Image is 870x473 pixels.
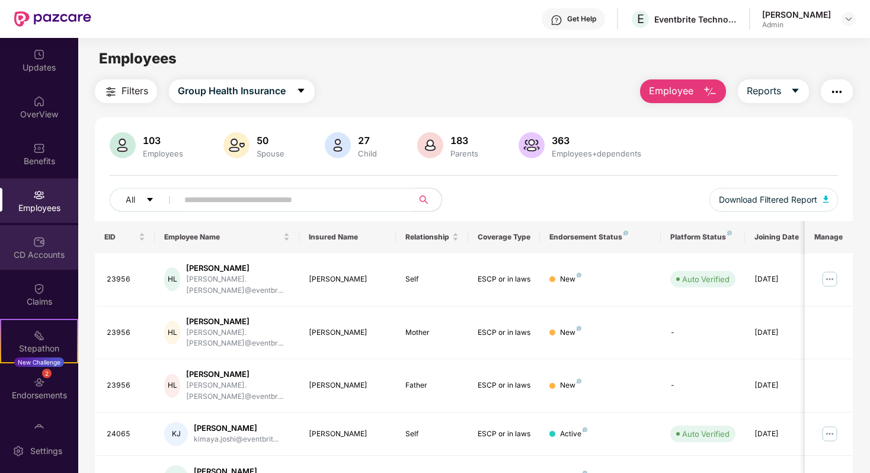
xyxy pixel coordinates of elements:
[682,273,730,285] div: Auto Verified
[33,95,45,107] img: svg+xml;base64,PHN2ZyBpZD0iSG9tZSIgeG1sbnM9Imh0dHA6Ly93d3cudzMub3JnLzIwMDAvc3ZnIiB3aWR0aD0iMjAiIG...
[468,221,540,253] th: Coverage Type
[42,369,52,378] div: 2
[14,11,91,27] img: New Pazcare Logo
[309,274,386,285] div: [PERSON_NAME]
[186,369,290,380] div: [PERSON_NAME]
[560,429,587,440] div: Active
[762,20,831,30] div: Admin
[27,445,66,457] div: Settings
[405,327,459,338] div: Mother
[33,236,45,248] img: svg+xml;base64,PHN2ZyBpZD0iQ0RfQWNjb3VudHMiIGRhdGEtbmFtZT0iQ0QgQWNjb3VudHMiIHhtbG5zPSJodHRwOi8vd3...
[738,79,809,103] button: Reportscaret-down
[110,132,136,158] img: svg+xml;base64,PHN2ZyB4bWxucz0iaHR0cDovL3d3dy53My5vcmcvMjAwMC9zdmciIHhtbG5zOnhsaW5rPSJodHRwOi8vd3...
[791,86,800,97] span: caret-down
[670,232,735,242] div: Platform Status
[448,135,481,146] div: 183
[126,193,135,206] span: All
[140,135,185,146] div: 103
[194,423,279,434] div: [PERSON_NAME]
[478,429,531,440] div: ESCP or in laws
[155,221,299,253] th: Employee Name
[186,327,290,350] div: [PERSON_NAME].[PERSON_NAME]@eventbr...
[254,149,287,158] div: Spouse
[417,132,443,158] img: svg+xml;base64,PHN2ZyB4bWxucz0iaHR0cDovL3d3dy53My5vcmcvMjAwMC9zdmciIHhtbG5zOnhsaW5rPSJodHRwOi8vd3...
[33,376,45,388] img: svg+xml;base64,PHN2ZyBpZD0iRW5kb3JzZW1lbnRzIiB4bWxucz0iaHR0cDovL3d3dy53My5vcmcvMjAwMC9zdmciIHdpZH...
[104,85,118,99] img: svg+xml;base64,PHN2ZyB4bWxucz0iaHR0cDovL3d3dy53My5vcmcvMjAwMC9zdmciIHdpZHRoPSIyNCIgaGVpZ2h0PSIyNC...
[623,231,628,235] img: svg+xml;base64,PHN2ZyB4bWxucz0iaHR0cDovL3d3dy53My5vcmcvMjAwMC9zdmciIHdpZHRoPSI4IiBoZWlnaHQ9IjgiIH...
[164,232,281,242] span: Employee Name
[186,380,290,402] div: [PERSON_NAME].[PERSON_NAME]@eventbr...
[107,327,146,338] div: 23956
[745,221,817,253] th: Joining Date
[805,221,853,253] th: Manage
[637,12,644,26] span: E
[121,84,148,98] span: Filters
[309,429,386,440] div: [PERSON_NAME]
[754,327,808,338] div: [DATE]
[223,132,250,158] img: svg+xml;base64,PHN2ZyB4bWxucz0iaHR0cDovL3d3dy53My5vcmcvMjAwMC9zdmciIHhtbG5zOnhsaW5rPSJodHRwOi8vd3...
[164,321,180,344] div: HL
[719,193,817,206] span: Download Filtered Report
[299,221,396,253] th: Insured Name
[560,327,581,338] div: New
[186,274,290,296] div: [PERSON_NAME].[PERSON_NAME]@eventbr...
[577,273,581,277] img: svg+xml;base64,PHN2ZyB4bWxucz0iaHR0cDovL3d3dy53My5vcmcvMjAwMC9zdmciIHdpZHRoPSI4IiBoZWlnaHQ9IjgiIH...
[823,196,829,203] img: svg+xml;base64,PHN2ZyB4bWxucz0iaHR0cDovL3d3dy53My5vcmcvMjAwMC9zdmciIHhtbG5zOnhsaW5rPSJodHRwOi8vd3...
[478,327,531,338] div: ESCP or in laws
[820,424,839,443] img: manageButton
[104,232,137,242] span: EID
[727,231,732,235] img: svg+xml;base64,PHN2ZyB4bWxucz0iaHR0cDovL3d3dy53My5vcmcvMjAwMC9zdmciIHdpZHRoPSI4IiBoZWlnaHQ9IjgiIH...
[412,188,442,212] button: search
[99,50,177,67] span: Employees
[146,196,154,205] span: caret-down
[325,132,351,158] img: svg+xml;base64,PHN2ZyB4bWxucz0iaHR0cDovL3d3dy53My5vcmcvMjAwMC9zdmciIHhtbG5zOnhsaW5rPSJodHRwOi8vd3...
[194,434,279,445] div: kimaya.joshi@eventbrit...
[478,380,531,391] div: ESCP or in laws
[178,84,286,98] span: Group Health Insurance
[405,274,459,285] div: Self
[560,380,581,391] div: New
[405,380,459,391] div: Father
[649,84,693,98] span: Employee
[412,195,436,204] span: search
[754,380,808,391] div: [DATE]
[169,79,315,103] button: Group Health Insurancecaret-down
[549,149,644,158] div: Employees+dependents
[549,232,651,242] div: Endorsement Status
[1,343,77,354] div: Stepathon
[33,49,45,60] img: svg+xml;base64,PHN2ZyBpZD0iVXBkYXRlZCIgeG1sbnM9Imh0dHA6Ly93d3cudzMub3JnLzIwMDAvc3ZnIiB3aWR0aD0iMj...
[709,188,839,212] button: Download Filtered Report
[754,274,808,285] div: [DATE]
[33,283,45,295] img: svg+xml;base64,PHN2ZyBpZD0iQ2xhaW0iIHhtbG5zPSJodHRwOi8vd3d3LnczLm9yZy8yMDAwL3N2ZyIgd2lkdGg9IjIwIi...
[549,135,644,146] div: 363
[567,14,596,24] div: Get Help
[107,274,146,285] div: 23956
[33,189,45,201] img: svg+xml;base64,PHN2ZyBpZD0iRW1wbG95ZWVzIiB4bWxucz0iaHR0cDovL3d3dy53My5vcmcvMjAwMC9zdmciIHdpZHRoPS...
[583,427,587,432] img: svg+xml;base64,PHN2ZyB4bWxucz0iaHR0cDovL3d3dy53My5vcmcvMjAwMC9zdmciIHdpZHRoPSI4IiBoZWlnaHQ9IjgiIH...
[519,132,545,158] img: svg+xml;base64,PHN2ZyB4bWxucz0iaHR0cDovL3d3dy53My5vcmcvMjAwMC9zdmciIHhtbG5zOnhsaW5rPSJodHRwOi8vd3...
[551,14,562,26] img: svg+xml;base64,PHN2ZyBpZD0iSGVscC0zMngzMiIgeG1sbnM9Imh0dHA6Ly93d3cudzMub3JnLzIwMDAvc3ZnIiB3aWR0aD...
[164,267,180,291] div: HL
[309,380,386,391] div: [PERSON_NAME]
[164,374,180,398] div: HL
[405,232,450,242] span: Relationship
[654,14,737,25] div: Eventbrite Technologies India Private Limited
[12,445,24,457] img: svg+xml;base64,PHN2ZyBpZD0iU2V0dGluZy0yMHgyMCIgeG1sbnM9Imh0dHA6Ly93d3cudzMub3JnLzIwMDAvc3ZnIiB3aW...
[661,359,745,413] td: -
[95,79,157,103] button: Filters
[448,149,481,158] div: Parents
[560,274,581,285] div: New
[107,429,146,440] div: 24065
[577,379,581,383] img: svg+xml;base64,PHN2ZyB4bWxucz0iaHR0cDovL3d3dy53My5vcmcvMjAwMC9zdmciIHdpZHRoPSI4IiBoZWlnaHQ9IjgiIH...
[830,85,844,99] img: svg+xml;base64,PHN2ZyB4bWxucz0iaHR0cDovL3d3dy53My5vcmcvMjAwMC9zdmciIHdpZHRoPSIyNCIgaGVpZ2h0PSIyNC...
[661,306,745,360] td: -
[405,429,459,440] div: Self
[356,135,379,146] div: 27
[107,380,146,391] div: 23956
[33,142,45,154] img: svg+xml;base64,PHN2ZyBpZD0iQmVuZWZpdHMiIHhtbG5zPSJodHRwOi8vd3d3LnczLm9yZy8yMDAwL3N2ZyIgd2lkdGg9Ij...
[33,423,45,435] img: svg+xml;base64,PHN2ZyBpZD0iTXlfT3JkZXJzIiBkYXRhLW5hbWU9Ik15IE9yZGVycyIgeG1sbnM9Imh0dHA6Ly93d3cudz...
[396,221,468,253] th: Relationship
[844,14,853,24] img: svg+xml;base64,PHN2ZyBpZD0iRHJvcGRvd24tMzJ4MzIiIHhtbG5zPSJodHRwOi8vd3d3LnczLm9yZy8yMDAwL3N2ZyIgd2...
[140,149,185,158] div: Employees
[820,270,839,289] img: manageButton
